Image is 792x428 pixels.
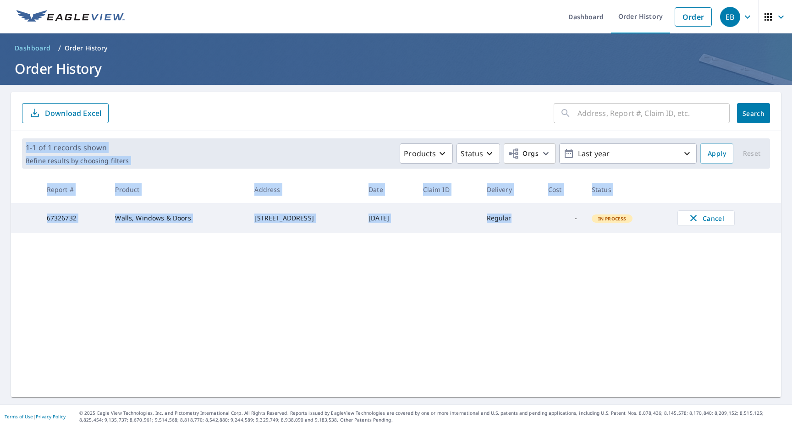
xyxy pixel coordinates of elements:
[687,213,725,224] span: Cancel
[574,146,682,162] p: Last year
[677,210,735,226] button: Cancel
[400,143,453,164] button: Products
[744,109,763,118] span: Search
[700,143,733,164] button: Apply
[79,410,787,423] p: © 2025 Eagle View Technologies, Inc. and Pictometry International Corp. All Rights Reserved. Repo...
[16,10,125,24] img: EV Logo
[361,203,415,233] td: [DATE]
[461,148,483,159] p: Status
[45,108,101,118] p: Download Excel
[541,176,584,203] th: Cost
[504,143,555,164] button: Orgs
[11,41,781,55] nav: breadcrumb
[26,157,129,165] p: Refine results by choosing filters
[593,215,632,222] span: In Process
[26,142,129,153] p: 1-1 of 1 records shown
[577,100,730,126] input: Address, Report #, Claim ID, etc.
[36,413,66,420] a: Privacy Policy
[108,176,247,203] th: Product
[108,203,247,233] td: Walls, Windows & Doors
[254,214,354,223] div: [STREET_ADDRESS]
[65,44,108,53] p: Order History
[5,414,66,419] p: |
[541,203,584,233] td: -
[720,7,740,27] div: EB
[5,413,33,420] a: Terms of Use
[584,176,670,203] th: Status
[58,43,61,54] li: /
[737,103,770,123] button: Search
[479,203,541,233] td: Regular
[404,148,436,159] p: Products
[22,103,109,123] button: Download Excel
[15,44,51,53] span: Dashboard
[416,176,479,203] th: Claim ID
[247,176,361,203] th: Address
[675,7,712,27] a: Order
[456,143,500,164] button: Status
[559,143,697,164] button: Last year
[508,148,539,159] span: Orgs
[11,59,781,78] h1: Order History
[479,176,541,203] th: Delivery
[39,176,108,203] th: Report #
[361,176,415,203] th: Date
[11,41,55,55] a: Dashboard
[39,203,108,233] td: 67326732
[708,148,726,159] span: Apply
